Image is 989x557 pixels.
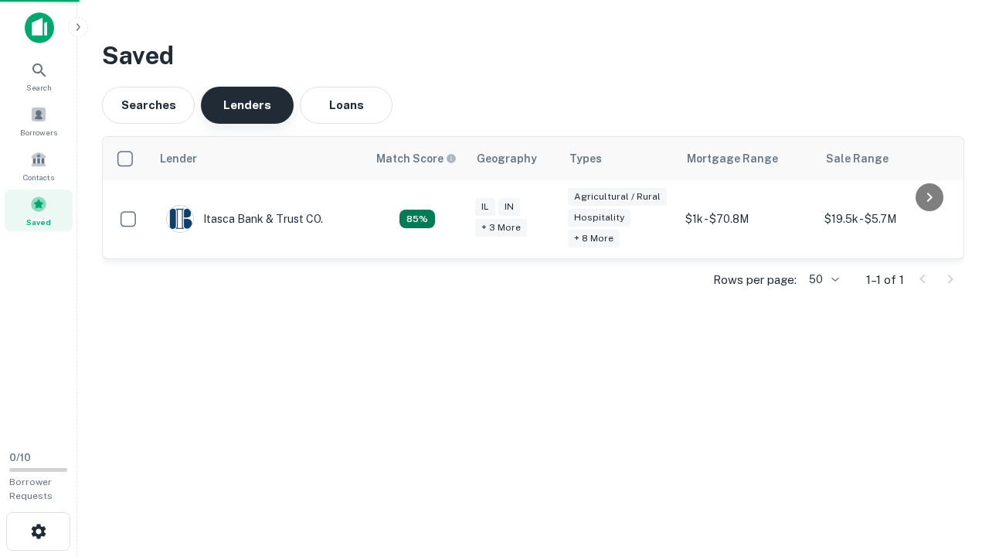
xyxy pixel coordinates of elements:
img: capitalize-icon.png [25,12,54,43]
div: IN [498,198,520,216]
img: picture [167,206,193,232]
div: Capitalize uses an advanced AI algorithm to match your search with the best lender. The match sco... [376,150,457,167]
a: Contacts [5,145,73,186]
div: Agricultural / Rural [568,188,667,206]
th: Types [560,137,678,180]
div: 50 [803,268,841,291]
div: Mortgage Range [687,149,778,168]
td: $1k - $70.8M [678,180,817,258]
div: + 3 more [475,219,527,237]
span: Search [26,81,52,94]
th: Geography [467,137,560,180]
button: Lenders [201,87,294,124]
span: Contacts [23,171,54,183]
div: Geography [477,149,537,168]
a: Borrowers [5,100,73,142]
th: Sale Range [817,137,956,180]
th: Mortgage Range [678,137,817,180]
h6: Match Score [376,150,454,167]
p: 1–1 of 1 [866,271,904,289]
div: IL [475,198,495,216]
div: Itasca Bank & Trust CO. [166,205,323,233]
th: Lender [151,137,367,180]
div: Hospitality [568,209,630,227]
span: 0 / 10 [9,452,31,463]
h3: Saved [102,37,964,74]
span: Borrowers [20,126,57,138]
span: Borrower Requests [9,477,53,501]
iframe: Chat Widget [912,433,989,507]
a: Search [5,55,73,97]
div: Capitalize uses an advanced AI algorithm to match your search with the best lender. The match sco... [399,210,435,228]
td: $19.5k - $5.7M [817,180,956,258]
div: Types [569,149,602,168]
button: Searches [102,87,195,124]
p: Rows per page: [713,271,797,289]
button: Loans [300,87,393,124]
a: Saved [5,190,73,231]
div: + 8 more [568,230,620,248]
th: Capitalize uses an advanced AI algorithm to match your search with the best lender. The match sco... [367,137,467,180]
div: Sale Range [826,149,889,168]
span: Saved [26,216,51,228]
div: Lender [160,149,197,168]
